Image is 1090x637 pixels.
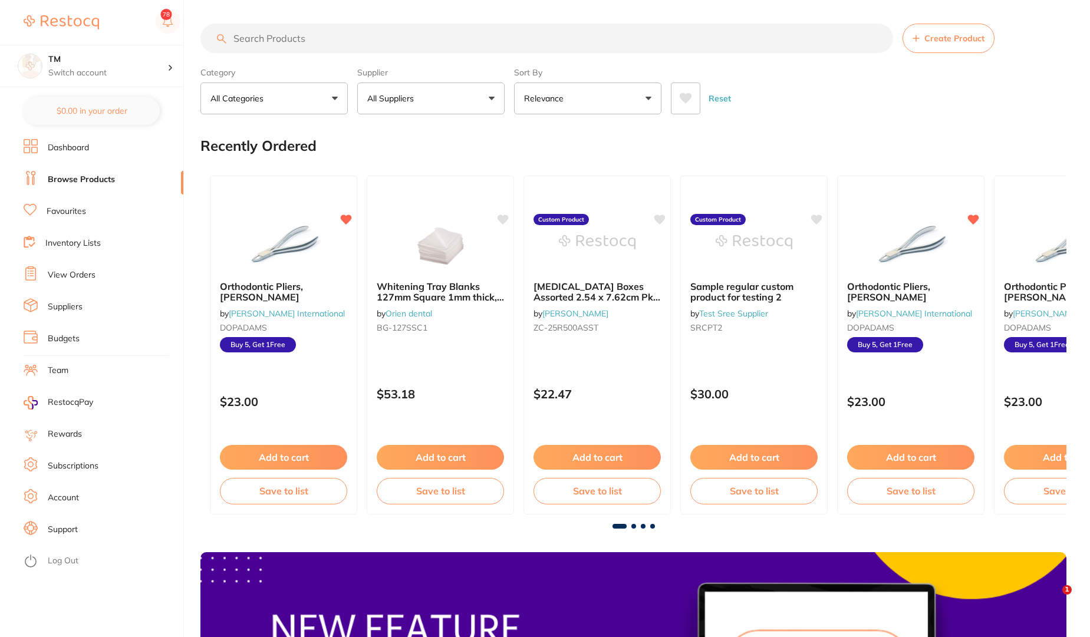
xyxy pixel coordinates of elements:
[847,281,974,303] b: Orthodontic Pliers, Adams
[377,323,504,332] small: BG-127SSC1
[220,445,347,470] button: Add to cart
[24,9,99,36] a: Restocq Logo
[377,308,432,319] span: by
[220,478,347,504] button: Save to list
[847,337,923,352] span: Buy 5, Get 1 Free
[847,308,972,319] span: by
[48,365,68,377] a: Team
[377,387,504,401] p: $53.18
[47,206,86,217] a: Favourites
[200,24,893,53] input: Search Products
[18,54,42,78] img: TM
[200,138,317,154] h2: Recently Ordered
[559,213,635,272] img: Retainer Boxes Assorted 2.54 x 7.62cm Pk of 12
[534,478,661,504] button: Save to list
[48,333,80,345] a: Budgets
[514,82,661,114] button: Relevance
[699,308,768,319] a: Test Sree Supplier
[856,308,972,319] a: [PERSON_NAME] International
[690,308,768,319] span: by
[48,269,96,281] a: View Orders
[24,396,38,410] img: RestocqPay
[48,492,79,504] a: Account
[200,82,348,114] button: All Categories
[534,308,608,319] span: by
[872,213,949,272] img: Orthodontic Pliers, Adams
[229,308,345,319] a: [PERSON_NAME] International
[924,34,984,43] span: Create Product
[690,214,746,226] label: Custom Product
[690,478,818,504] button: Save to list
[402,213,479,272] img: Whitening Tray Blanks 127mm Square 1mm thick, Pack of 10
[903,24,994,53] button: Create Product
[48,397,93,408] span: RestocqPay
[200,67,348,78] label: Category
[245,213,322,272] img: Orthodontic Pliers, Adams
[48,174,115,186] a: Browse Products
[1062,585,1072,595] span: 1
[690,281,818,303] b: Sample regular custom product for testing 2
[847,323,974,332] small: DOPADAMS
[847,445,974,470] button: Add to cart
[24,97,160,125] button: $0.00 in your order
[377,445,504,470] button: Add to cart
[24,15,99,29] img: Restocq Logo
[357,67,505,78] label: Supplier
[377,281,504,303] b: Whitening Tray Blanks 127mm Square 1mm thick, Pack of 10
[1004,337,1080,352] span: Buy 5, Get 1 Free
[1038,585,1066,613] iframe: Intercom live chat
[220,308,345,319] span: by
[534,281,661,303] b: Retainer Boxes Assorted 2.54 x 7.62cm Pk of 12
[534,445,661,470] button: Add to cart
[690,445,818,470] button: Add to cart
[48,460,98,472] a: Subscriptions
[542,308,608,319] a: [PERSON_NAME]
[220,395,347,408] p: $23.00
[690,323,818,332] small: SRCPT2
[377,478,504,504] button: Save to list
[357,82,505,114] button: All Suppliers
[534,323,661,332] small: ZC-25R500ASST
[48,67,167,79] p: Switch account
[847,395,974,408] p: $23.00
[24,552,180,571] button: Log Out
[48,555,78,567] a: Log Out
[514,67,661,78] label: Sort By
[367,93,419,104] p: All Suppliers
[48,301,83,313] a: Suppliers
[48,428,82,440] a: Rewards
[220,323,347,332] small: DOPADAMS
[534,214,589,226] label: Custom Product
[220,281,347,303] b: Orthodontic Pliers, Adams
[45,237,101,249] a: Inventory Lists
[524,93,568,104] p: Relevance
[386,308,432,319] a: Orien dental
[705,82,735,114] button: Reset
[210,93,268,104] p: All Categories
[48,524,78,536] a: Support
[847,478,974,504] button: Save to list
[24,396,93,410] a: RestocqPay
[48,142,89,154] a: Dashboard
[690,387,818,401] p: $30.00
[48,54,167,65] h4: TM
[534,387,661,401] p: $22.47
[716,213,792,272] img: Sample regular custom product for testing 2
[220,337,296,352] span: Buy 5, Get 1 Free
